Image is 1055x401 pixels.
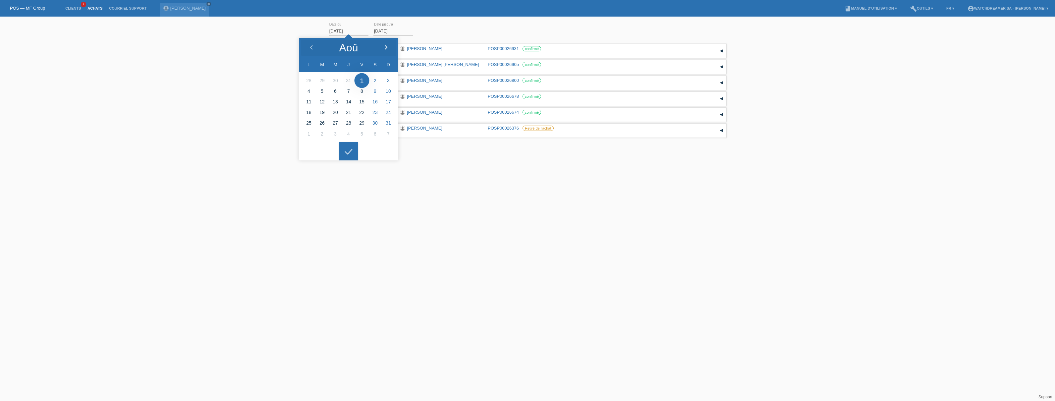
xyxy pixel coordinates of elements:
a: bookManuel d’utilisation ▾ [841,6,900,10]
a: [PERSON_NAME] [PERSON_NAME] [407,62,479,67]
a: [PERSON_NAME] [407,110,442,115]
a: [PERSON_NAME] [407,46,442,51]
label: confirmé [523,46,541,51]
a: account_circleWatchdreamer SA - [PERSON_NAME] ▾ [964,6,1052,10]
i: account_circle [968,5,974,12]
label: confirmé [523,62,541,67]
a: buildOutils ▾ [907,6,936,10]
i: book [845,5,851,12]
a: POS — MF Group [10,6,45,11]
div: étendre/coller [716,62,726,72]
a: POSP00026674 [488,110,519,115]
div: étendre/coller [716,94,726,104]
i: build [910,5,917,12]
label: confirmé [523,78,541,83]
div: étendre/coller [716,126,726,136]
i: close [207,2,210,6]
a: POSP00026678 [488,94,519,99]
a: Clients [62,6,84,10]
a: Courriel Support [106,6,150,10]
a: [PERSON_NAME] [407,94,442,99]
label: Retiré de l‘achat [523,126,554,131]
span: 7 [81,2,86,7]
a: Achats [84,6,106,10]
div: étendre/coller [716,46,726,56]
label: confirmé [523,94,541,99]
div: étendre/coller [716,78,726,88]
a: [PERSON_NAME] [407,126,442,131]
div: étendre/coller [716,110,726,120]
div: Aoû [339,42,358,53]
a: POSP00026905 [488,62,519,67]
a: POSP00026376 [488,126,519,131]
a: POSP00026931 [488,46,519,51]
a: FR ▾ [943,6,958,10]
a: [PERSON_NAME] [407,78,442,83]
a: [PERSON_NAME] [170,6,206,11]
label: confirmé [523,110,541,115]
a: Support [1038,395,1052,399]
a: POSP00026800 [488,78,519,83]
a: close [206,2,211,6]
